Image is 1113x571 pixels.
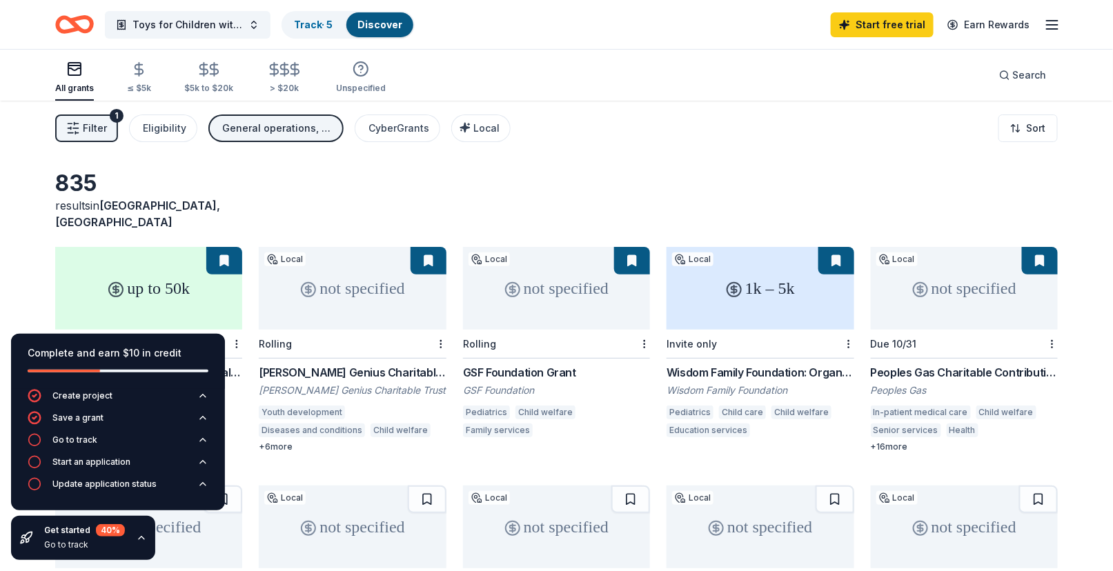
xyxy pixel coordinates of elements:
[515,405,575,419] div: Child welfare
[184,83,233,94] div: $5k to $20k
[1013,67,1047,83] span: Search
[259,247,446,330] div: not specified
[282,11,415,39] button: Track· 5Discover
[83,120,107,137] span: Filter
[998,114,1058,142] button: Sort
[667,338,717,350] div: Invite only
[266,83,303,94] div: > $20k
[357,19,402,30] a: Discover
[371,423,431,437] div: Child welfare
[143,120,186,137] div: Eligibility
[947,423,978,437] div: Health
[259,364,446,381] div: [PERSON_NAME] Genius Charitable Trust Grant
[55,8,94,41] a: Home
[463,338,496,350] div: Rolling
[55,197,242,230] div: results
[463,423,533,437] div: Family services
[28,411,208,433] button: Save a grant
[463,247,650,441] a: not specifiedLocalRollingGSF Foundation GrantGSF FoundationPediatricsChild welfareFamily services
[259,383,446,397] div: [PERSON_NAME] Genius Charitable Trust
[259,423,365,437] div: Diseases and conditions
[463,364,650,381] div: GSF Foundation Grant
[55,83,94,94] div: All grants
[259,485,446,568] div: not specified
[259,338,292,350] div: Rolling
[52,479,157,490] div: Update application status
[52,390,112,401] div: Create project
[52,412,104,423] div: Save a grant
[127,56,151,101] button: ≤ $5k
[771,405,831,419] div: Child welfare
[871,441,1058,452] div: + 16 more
[463,405,510,419] div: Pediatrics
[1027,120,1046,137] span: Sort
[132,17,243,33] span: Toys for Children with [MEDICAL_DATA]
[871,247,1058,330] div: not specified
[28,433,208,455] button: Go to track
[871,383,1058,397] div: Peoples Gas
[28,345,208,361] div: Complete and earn $10 in credit
[105,11,270,39] button: Toys for Children with [MEDICAL_DATA]
[473,122,500,134] span: Local
[259,247,446,452] a: not specifiedLocalRolling[PERSON_NAME] Genius Charitable Trust Grant[PERSON_NAME] Genius Charitab...
[184,56,233,101] button: $5k to $20k
[871,423,941,437] div: Senior services
[28,389,208,411] button: Create project
[28,455,208,477] button: Start an application
[463,485,650,568] div: not specified
[463,383,650,397] div: GSF Foundation
[667,405,713,419] div: Pediatrics
[336,83,386,94] div: Unspecified
[976,405,1036,419] div: Child welfare
[44,539,125,550] div: Go to track
[52,457,130,468] div: Start an application
[28,477,208,499] button: Update application status
[667,423,750,437] div: Education services
[672,491,713,505] div: Local
[44,524,125,537] div: Get started
[55,199,220,229] span: in
[368,120,429,137] div: CyberGrants
[451,114,511,142] button: Local
[939,12,1038,37] a: Earn Rewards
[55,114,118,142] button: Filter1
[667,383,854,397] div: Wisdom Family Foundation
[259,441,446,452] div: + 6 more
[264,252,306,266] div: Local
[336,55,386,101] button: Unspecified
[55,247,242,452] a: up to 50kRolling[PERSON_NAME] Foundation Small Grants ProgramThe [PERSON_NAME] and [PERSON_NAME] ...
[55,247,242,330] div: up to 50k
[667,247,854,330] div: 1k – 5k
[52,434,97,445] div: Go to track
[55,170,242,197] div: 835
[667,485,854,568] div: not specified
[871,405,971,419] div: In-patient medical care
[871,364,1058,381] div: Peoples Gas Charitable Contributions
[469,491,510,505] div: Local
[129,114,197,142] button: Eligibility
[871,338,917,350] div: Due 10/31
[55,55,94,101] button: All grants
[871,485,1058,568] div: not specified
[355,114,440,142] button: CyberGrants
[208,114,344,142] button: General operations, Capital, Projects & programming
[876,252,918,266] div: Local
[294,19,333,30] a: Track· 5
[667,364,854,381] div: Wisdom Family Foundation: Organizations Grant
[222,120,333,137] div: General operations, Capital, Projects & programming
[871,247,1058,452] a: not specifiedLocalDue 10/31Peoples Gas Charitable ContributionsPeoples GasIn-patient medical care...
[110,109,124,123] div: 1
[831,12,934,37] a: Start free trial
[266,56,303,101] button: > $20k
[55,199,220,229] span: [GEOGRAPHIC_DATA], [GEOGRAPHIC_DATA]
[667,247,854,441] a: 1k – 5kLocalInvite onlyWisdom Family Foundation: Organizations GrantWisdom Family FoundationPedia...
[96,524,125,537] div: 40 %
[672,252,713,266] div: Local
[127,83,151,94] div: ≤ $5k
[469,252,510,266] div: Local
[463,247,650,330] div: not specified
[988,61,1058,89] button: Search
[876,491,918,505] div: Local
[719,405,766,419] div: Child care
[259,405,345,419] div: Youth development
